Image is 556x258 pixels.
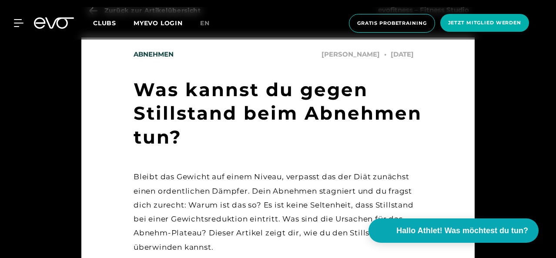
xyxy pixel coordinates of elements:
span: Hallo Athlet! Was möchtest du tun? [396,225,528,237]
a: MYEVO LOGIN [134,19,183,27]
span: en [200,19,210,27]
span: [DATE] [391,50,422,60]
a: Gratis Probetraining [346,14,438,33]
a: Clubs [93,19,134,27]
span: [PERSON_NAME] [322,50,391,60]
a: en [200,18,220,28]
h1: Was kannst du gegen Stillstand beim Abnehmen tun? [134,78,422,149]
button: Hallo Athlet! Was möchtest du tun? [368,218,539,243]
a: Jetzt Mitglied werden [438,14,532,33]
span: Abnehmen [134,50,174,60]
span: Jetzt Mitglied werden [448,19,521,27]
div: Bleibt das Gewicht auf einem Niveau, verpasst das der Diät zunächst einen ordentlichen Dämpfer. D... [134,170,422,254]
span: Clubs [93,19,116,27]
span: Gratis Probetraining [357,20,427,27]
